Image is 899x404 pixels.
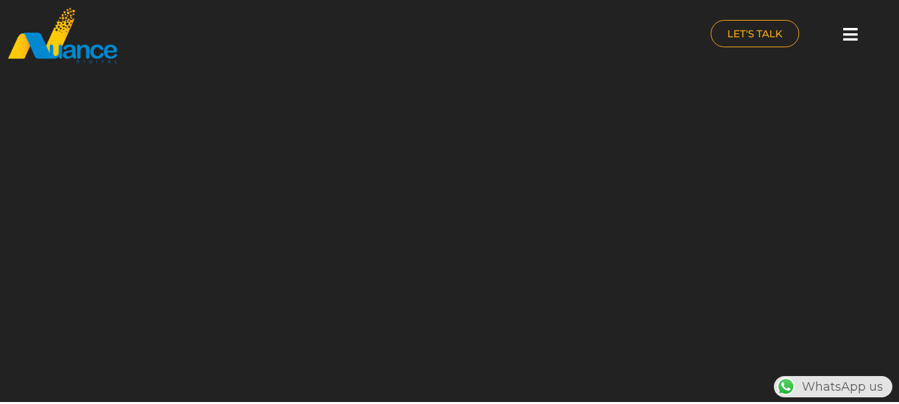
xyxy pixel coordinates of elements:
[7,7,118,65] img: nuance-qatar_logo
[775,376,797,397] img: WhatsApp
[774,376,892,397] div: WhatsApp us
[727,29,783,39] span: LET'S TALK
[774,379,892,394] a: WhatsAppWhatsApp us
[7,7,443,65] a: nuance-qatar_logo
[711,20,799,47] a: LET'S TALK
